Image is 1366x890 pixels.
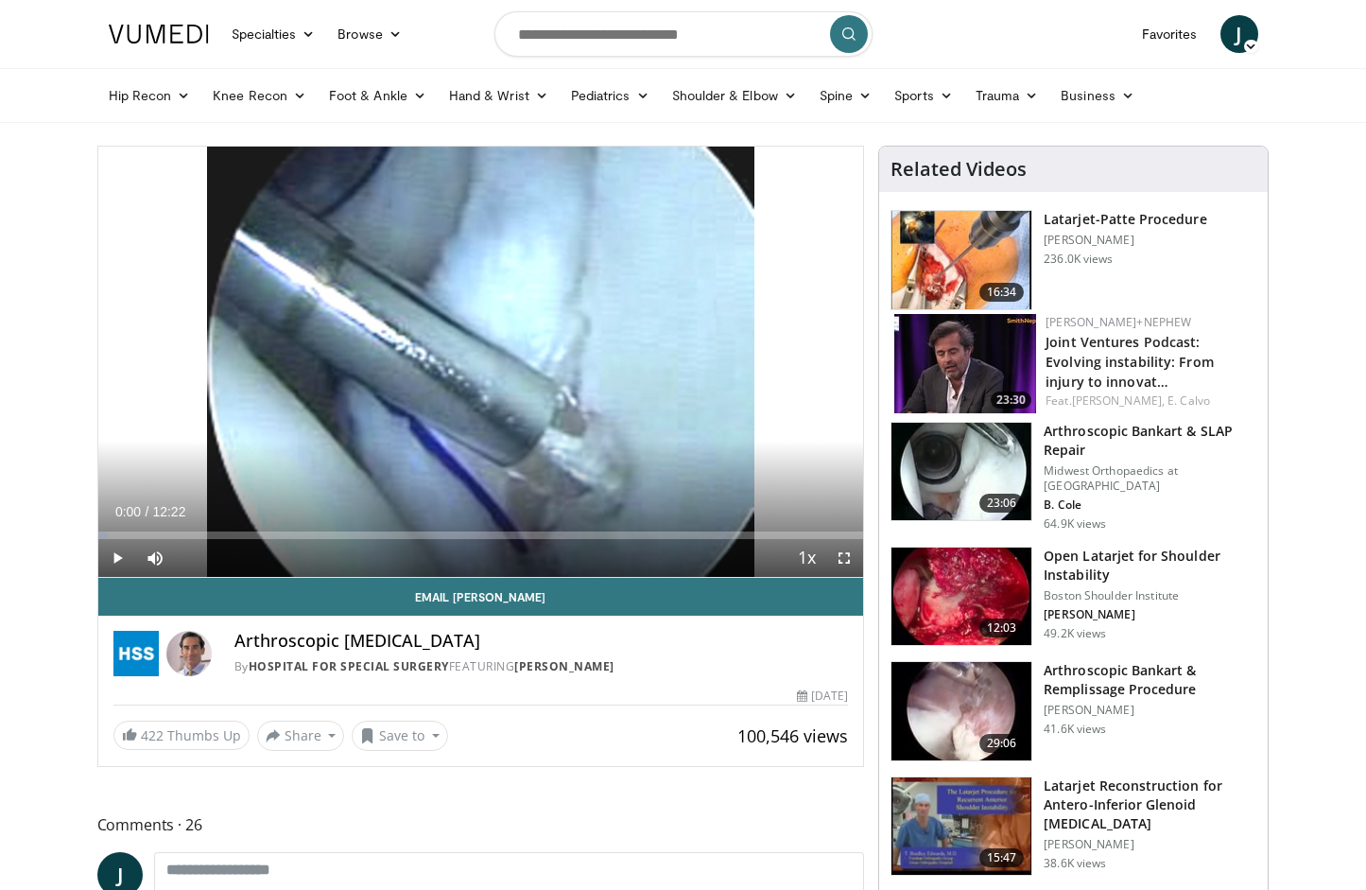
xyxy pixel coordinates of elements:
a: [PERSON_NAME]+Nephew [1046,314,1191,330]
a: Email [PERSON_NAME] [98,578,864,616]
a: 422 Thumbs Up [113,721,250,750]
a: Pediatrics [560,77,661,114]
span: 0:00 [115,504,141,519]
a: 16:34 Latarjet-Patte Procedure [PERSON_NAME] 236.0K views [890,210,1256,310]
a: Shoulder & Elbow [661,77,808,114]
a: Browse [326,15,413,53]
div: [DATE] [797,688,848,705]
span: 12:03 [979,619,1025,637]
img: wolf_3.png.150x105_q85_crop-smart_upscale.jpg [891,662,1031,760]
p: B. Cole [1044,497,1256,513]
img: 68d4790e-0872-429d-9d74-59e6247d6199.150x105_q85_crop-smart_upscale.jpg [894,314,1036,413]
h3: Latarjet Reconstruction for Antero-Inferior Glenoid [MEDICAL_DATA] [1044,777,1256,833]
div: Feat. [1046,393,1253,410]
p: 64.9K views [1044,516,1106,532]
button: Play [98,539,136,577]
span: Comments 26 [97,812,865,837]
video-js: Video Player [98,147,864,578]
img: VuMedi Logo [109,25,209,44]
button: Save to [352,721,448,751]
span: 422 [141,726,164,744]
a: E. Calvo [1167,393,1210,409]
p: 236.0K views [1044,252,1113,267]
p: Midwest Orthopaedics at [GEOGRAPHIC_DATA] [1044,463,1256,494]
a: [PERSON_NAME], [1072,393,1165,409]
a: Trauma [964,77,1050,114]
input: Search topics, interventions [494,11,873,57]
a: Hip Recon [97,77,202,114]
a: Business [1049,77,1146,114]
span: 29:06 [979,734,1025,753]
a: Foot & Ankle [318,77,438,114]
h3: Open Latarjet for Shoulder Instability [1044,547,1256,585]
button: Playback Rate [787,539,825,577]
a: 15:47 Latarjet Reconstruction for Antero-Inferior Glenoid [MEDICAL_DATA] [PERSON_NAME] 38.6K views [890,777,1256,877]
span: 12:22 [152,504,185,519]
a: 29:06 Arthroscopic Bankart & Remplissage Procedure [PERSON_NAME] 41.6K views [890,661,1256,761]
a: Spine [808,77,883,114]
span: 100,546 views [737,724,848,747]
h4: Arthroscopic [MEDICAL_DATA] [234,631,849,652]
img: 38708_0000_3.png.150x105_q85_crop-smart_upscale.jpg [891,777,1031,876]
a: 23:30 [894,314,1036,413]
a: Hand & Wrist [438,77,560,114]
p: 49.2K views [1044,626,1106,641]
a: Sports [883,77,964,114]
img: 617583_3.png.150x105_q85_crop-smart_upscale.jpg [891,211,1031,309]
a: Favorites [1131,15,1209,53]
p: 38.6K views [1044,856,1106,871]
h3: Arthroscopic Bankart & Remplissage Procedure [1044,661,1256,699]
a: 12:03 Open Latarjet for Shoulder Instability Boston Shoulder Institute [PERSON_NAME] 49.2K views [890,547,1256,647]
h3: Latarjet-Patte Procedure [1044,210,1206,229]
p: [PERSON_NAME] [1044,607,1256,622]
p: Boston Shoulder Institute [1044,588,1256,603]
a: Joint Ventures Podcast: Evolving instability: From injury to innovat… [1046,333,1214,391]
span: 23:06 [979,494,1025,513]
div: By FEATURING [234,658,849,675]
a: Hospital for Special Surgery [249,658,449,674]
button: Share [257,721,345,751]
p: 41.6K views [1044,722,1106,737]
span: / [146,504,149,519]
p: [PERSON_NAME] [1044,837,1256,852]
img: 944938_3.png.150x105_q85_crop-smart_upscale.jpg [891,548,1031,646]
a: 23:06 Arthroscopic Bankart & SLAP Repair Midwest Orthopaedics at [GEOGRAPHIC_DATA] B. Cole 64.9K ... [890,422,1256,532]
img: cole_0_3.png.150x105_q85_crop-smart_upscale.jpg [891,423,1031,521]
span: 15:47 [979,848,1025,867]
div: Progress Bar [98,532,864,539]
span: 23:30 [991,392,1031,409]
img: Hospital for Special Surgery [113,631,159,676]
p: [PERSON_NAME] [1044,233,1206,248]
h4: Related Videos [890,158,1027,181]
img: Avatar [166,631,212,676]
a: Knee Recon [201,77,318,114]
button: Mute [136,539,174,577]
a: Specialties [220,15,327,53]
span: 16:34 [979,283,1025,302]
button: Fullscreen [825,539,863,577]
h3: Arthroscopic Bankart & SLAP Repair [1044,422,1256,460]
a: J [1220,15,1258,53]
a: [PERSON_NAME] [514,658,614,674]
p: [PERSON_NAME] [1044,703,1256,718]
